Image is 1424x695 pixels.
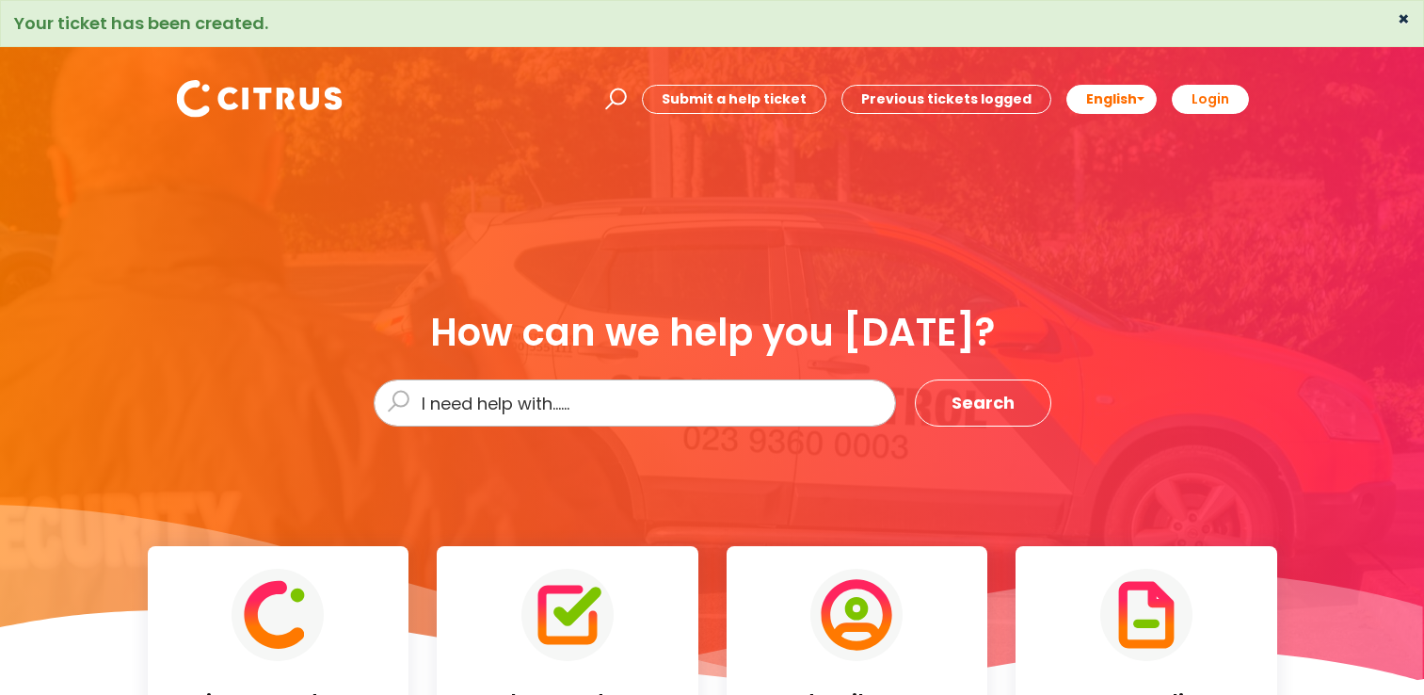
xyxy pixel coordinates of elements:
[1172,85,1249,114] a: Login
[642,85,826,114] a: Submit a help ticket
[915,380,1051,427] button: Search
[374,380,896,427] input: I need help with......
[841,85,1051,114] a: Previous tickets logged
[952,388,1015,418] span: Search
[374,312,1051,353] div: How can we help you [DATE]?
[1398,10,1410,27] button: ×
[1192,89,1229,108] b: Login
[1086,89,1137,108] span: English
